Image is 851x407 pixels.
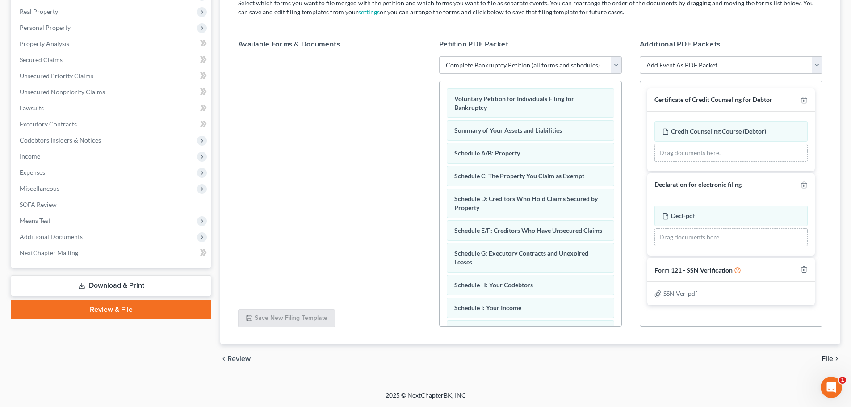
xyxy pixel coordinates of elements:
[833,355,840,362] i: chevron_right
[20,185,59,192] span: Miscellaneous
[13,84,211,100] a: Unsecured Nonpriority Claims
[11,275,211,296] a: Download & Print
[20,168,45,176] span: Expenses
[20,249,78,256] span: NextChapter Mailing
[439,39,509,48] span: Petition PDF Packet
[20,233,83,240] span: Additional Documents
[358,8,380,16] a: settings
[663,290,697,297] span: SSN Ver-pdf
[654,228,808,246] div: Drag documents here.
[13,116,211,132] a: Executory Contracts
[454,172,584,180] span: Schedule C: The Property You Claim as Exempt
[227,355,251,362] span: Review
[20,24,71,31] span: Personal Property
[20,201,57,208] span: SOFA Review
[671,212,695,219] span: Decl-pdf
[454,227,602,234] span: Schedule E/F: Creditors Who Have Unsecured Claims
[20,88,105,96] span: Unsecured Nonpriority Claims
[20,8,58,15] span: Real Property
[454,195,598,211] span: Schedule D: Creditors Who Hold Claims Secured by Property
[13,245,211,261] a: NextChapter Mailing
[220,355,260,362] button: chevron_left Review
[654,266,733,274] span: Form 121 - SSN Verification
[238,38,421,49] h5: Available Forms & Documents
[20,217,50,224] span: Means Test
[13,68,211,84] a: Unsecured Priority Claims
[13,52,211,68] a: Secured Claims
[671,127,766,135] span: Credit Counseling Course (Debtor)
[20,152,40,160] span: Income
[654,96,772,103] span: Certificate of Credit Counseling for Debtor
[20,136,101,144] span: Codebtors Insiders & Notices
[238,309,335,328] button: Save New Filing Template
[821,377,842,398] iframe: Intercom live chat
[20,56,63,63] span: Secured Claims
[654,180,742,188] span: Declaration for electronic filing
[20,40,69,47] span: Property Analysis
[13,197,211,213] a: SOFA Review
[20,104,44,112] span: Lawsuits
[454,149,520,157] span: Schedule A/B: Property
[20,120,77,128] span: Executory Contracts
[11,300,211,319] a: Review & File
[220,355,227,362] i: chevron_left
[454,304,521,311] span: Schedule I: Your Income
[20,72,93,80] span: Unsecured Priority Claims
[454,95,574,111] span: Voluntary Petition for Individuals Filing for Bankruptcy
[839,377,846,384] span: 1
[13,100,211,116] a: Lawsuits
[13,36,211,52] a: Property Analysis
[654,144,808,162] div: Drag documents here.
[171,391,680,407] div: 2025 © NextChapterBK, INC
[454,126,562,134] span: Summary of Your Assets and Liabilities
[640,38,822,49] h5: Additional PDF Packets
[454,249,588,266] span: Schedule G: Executory Contracts and Unexpired Leases
[822,355,833,362] span: File
[454,281,533,289] span: Schedule H: Your Codebtors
